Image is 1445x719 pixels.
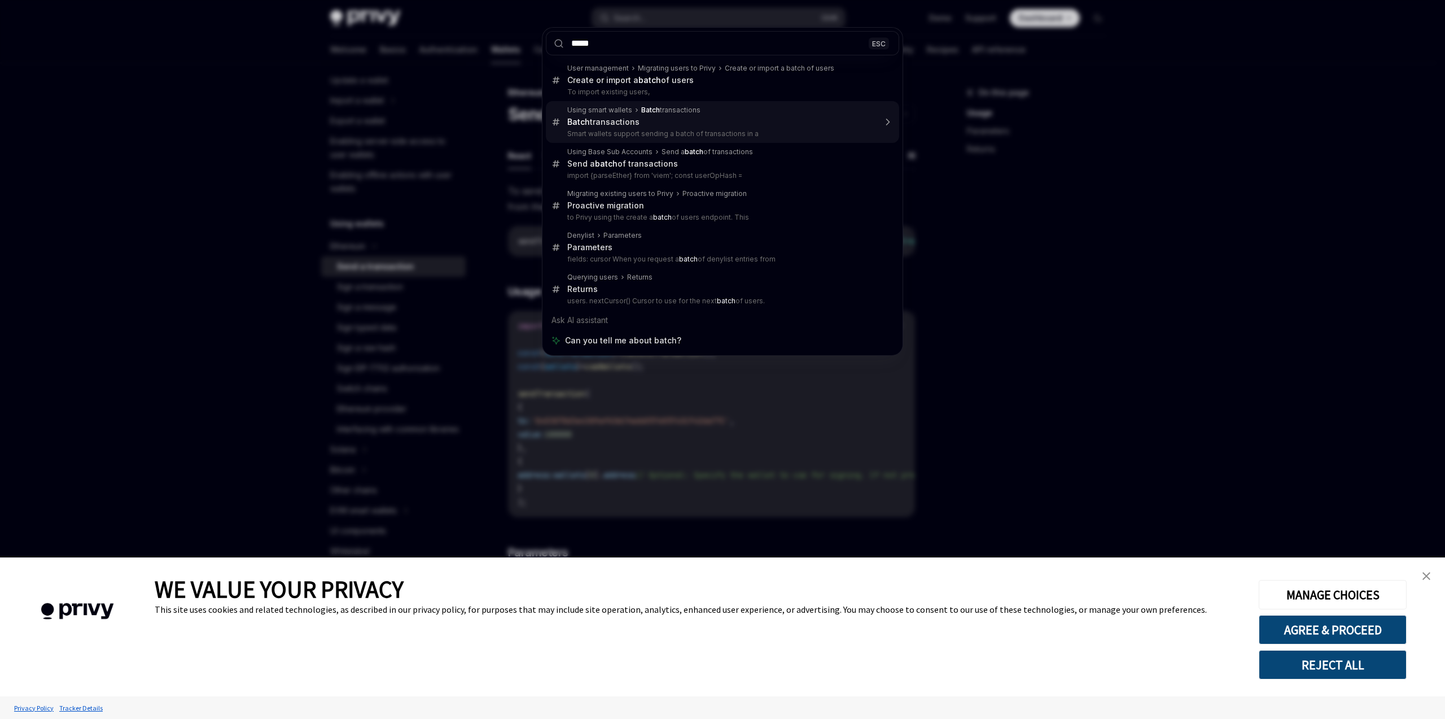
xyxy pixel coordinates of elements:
[638,75,661,85] b: batch
[567,129,875,138] p: Smart wallets support sending a batch of transactions in a
[567,273,618,282] div: Querying users
[567,171,875,180] p: import {parseEther} from 'viem'; const userOpHash =
[567,117,590,127] b: Batch
[567,106,632,115] div: Using smart wallets
[567,201,644,211] div: Proactive migration
[641,106,660,114] b: Batch
[567,159,678,169] div: Send a of transactions
[1415,565,1438,587] a: close banner
[1259,650,1407,679] button: REJECT ALL
[679,255,698,263] b: batch
[653,213,672,221] b: batch
[682,189,747,198] div: Proactive migration
[567,297,875,306] p: users. nextCursor() Cursor to use for the next of users.
[567,75,694,85] div: Create or import a of users
[685,147,703,156] b: batch
[638,64,716,73] div: Migrating users to Privy
[546,310,899,330] div: Ask AI assistant
[717,297,735,305] b: batch
[641,106,700,115] div: transactions
[11,698,56,718] a: Privacy Policy
[567,231,594,240] div: Denylist
[56,698,106,718] a: Tracker Details
[567,242,612,252] div: Parameters
[595,159,618,168] b: batch
[567,117,640,127] div: transactions
[17,587,138,636] img: company logo
[869,37,889,49] div: ESC
[567,147,653,156] div: Using Base Sub Accounts
[725,64,834,73] div: Create or import a batch of users
[662,147,753,156] div: Send a of transactions
[567,88,875,97] p: To import existing users,
[627,273,653,282] div: Returns
[1259,615,1407,644] button: AGREE & PROCEED
[565,335,681,346] span: Can you tell me about batch?
[1259,580,1407,609] button: MANAGE CHOICES
[603,231,642,240] div: Parameters
[567,255,875,264] p: fields: cursor When you request a of denylist entries from
[567,64,629,73] div: User management
[155,574,404,604] span: WE VALUE YOUR PRIVACY
[1422,572,1430,580] img: close banner
[155,604,1242,615] div: This site uses cookies and related technologies, as described in our privacy policy, for purposes...
[567,284,598,294] div: Returns
[567,213,875,222] p: to Privy using the create a of users endpoint. This
[567,189,673,198] div: Migrating existing users to Privy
